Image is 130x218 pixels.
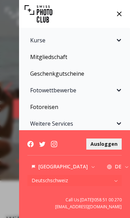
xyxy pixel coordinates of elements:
[30,119,115,128] span: Weitere Services
[23,33,126,47] button: Kurse
[23,100,126,114] a: Fotoreisen
[27,204,122,210] a: [EMAIL_ADDRESS][DOMAIN_NAME]
[27,161,100,172] button: [GEOGRAPHIC_DATA]
[30,36,115,44] span: Kurse
[19,28,130,130] nav: Sidebar
[27,197,122,203] a: Call Us [DATE]!058 51 00 270
[23,67,126,81] a: Geschenkgutscheine
[23,117,126,131] button: Weitere Services
[90,141,118,148] b: Ausloggen
[30,86,115,94] span: Fotowettbewerbe
[86,139,122,150] button: Ausloggen
[23,50,126,64] a: Mitgliedschaft
[23,83,126,97] button: Fotowettbewerbe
